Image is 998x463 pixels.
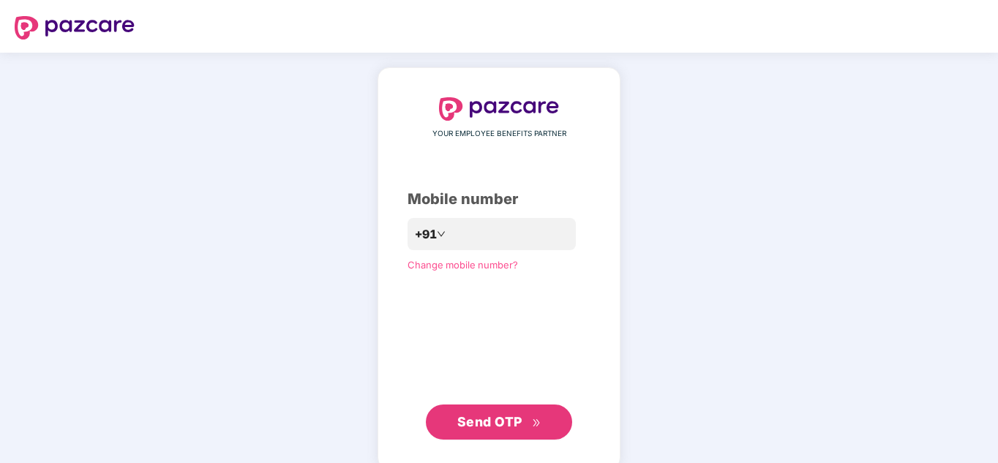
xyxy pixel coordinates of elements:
[532,418,541,428] span: double-right
[432,128,566,140] span: YOUR EMPLOYEE BENEFITS PARTNER
[457,414,522,429] span: Send OTP
[437,230,446,238] span: down
[408,259,518,271] a: Change mobile number?
[415,225,437,244] span: +91
[426,404,572,440] button: Send OTPdouble-right
[408,188,590,211] div: Mobile number
[15,16,135,39] img: logo
[439,97,559,121] img: logo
